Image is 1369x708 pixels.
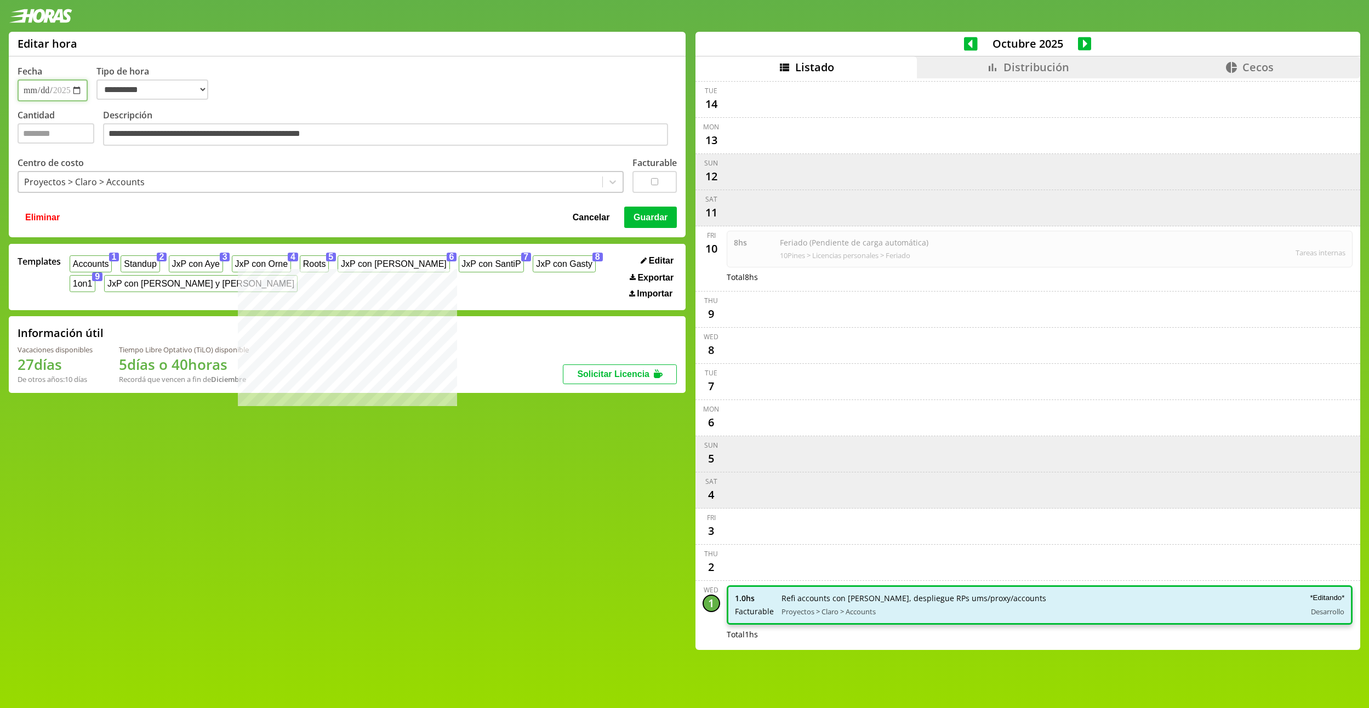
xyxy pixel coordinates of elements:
[707,231,716,240] div: Fri
[695,78,1360,649] div: scrollable content
[705,195,717,204] div: Sat
[703,341,720,359] div: 8
[326,253,336,261] span: 5
[103,123,668,146] textarea: Descripción
[22,207,63,227] button: Eliminar
[300,255,329,272] button: Roots5
[288,253,298,261] span: 4
[18,36,77,51] h1: Editar hora
[96,79,208,100] select: Tipo de hora
[703,595,720,612] div: 1
[624,207,677,227] button: Guardar
[703,132,720,149] div: 13
[70,275,95,292] button: 1on19
[707,513,716,522] div: Fri
[626,272,677,283] button: Exportar
[703,168,720,185] div: 12
[92,272,102,281] span: 9
[704,441,718,450] div: Sun
[704,296,718,305] div: Thu
[1003,60,1069,75] span: Distribución
[592,253,603,261] span: 8
[533,255,595,272] button: JxP con Gasty8
[119,355,249,374] h1: 5 días o 40 horas
[18,65,42,77] label: Fecha
[119,345,249,355] div: Tiempo Libre Optativo (TiLO) disponible
[703,522,720,540] div: 3
[119,374,249,384] div: Recordá que vencen a fin de
[705,86,717,95] div: Tue
[703,305,720,323] div: 9
[705,368,717,378] div: Tue
[18,123,94,144] input: Cantidad
[70,255,112,272] button: Accounts1
[703,450,720,467] div: 5
[121,255,159,272] button: Standup2
[104,275,298,292] button: JxP con [PERSON_NAME] y [PERSON_NAME]
[18,355,93,374] h1: 27 días
[704,549,718,558] div: Thu
[569,207,613,227] button: Cancelar
[169,255,223,272] button: JxP con Aye3
[157,253,167,261] span: 2
[18,345,93,355] div: Vacaciones disponibles
[705,477,717,486] div: Sat
[18,255,61,267] span: Templates
[649,256,674,266] span: Editar
[96,65,217,101] label: Tipo de hora
[795,60,834,75] span: Listado
[521,253,532,261] span: 7
[18,157,84,169] label: Centro de costo
[703,558,720,576] div: 2
[18,109,103,149] label: Cantidad
[459,255,524,272] button: JxP con SantiP7
[637,289,672,299] span: Importar
[24,176,145,188] div: Proyectos > Claro > Accounts
[637,255,677,266] button: Editar
[637,273,674,283] span: Exportar
[103,109,677,149] label: Descripción
[211,374,246,384] b: Diciembre
[703,414,720,431] div: 6
[978,36,1078,51] span: Octubre 2025
[727,272,1353,282] div: Total 8 hs
[109,253,119,261] span: 1
[18,374,93,384] div: De otros años: 10 días
[232,255,291,272] button: JxP con Orne4
[703,378,720,395] div: 7
[704,332,718,341] div: Wed
[18,326,104,340] h2: Información útil
[577,369,649,379] span: Solicitar Licencia
[220,253,230,261] span: 3
[9,9,72,23] img: logotipo
[704,158,718,168] div: Sun
[703,240,720,258] div: 10
[632,157,677,169] label: Facturable
[338,255,449,272] button: JxP con [PERSON_NAME]6
[727,629,1353,640] div: Total 1 hs
[703,95,720,113] div: 14
[563,364,677,384] button: Solicitar Licencia
[703,486,720,504] div: 4
[1242,60,1274,75] span: Cecos
[703,404,719,414] div: Mon
[704,585,718,595] div: Wed
[703,204,720,221] div: 11
[703,122,719,132] div: Mon
[447,253,457,261] span: 6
